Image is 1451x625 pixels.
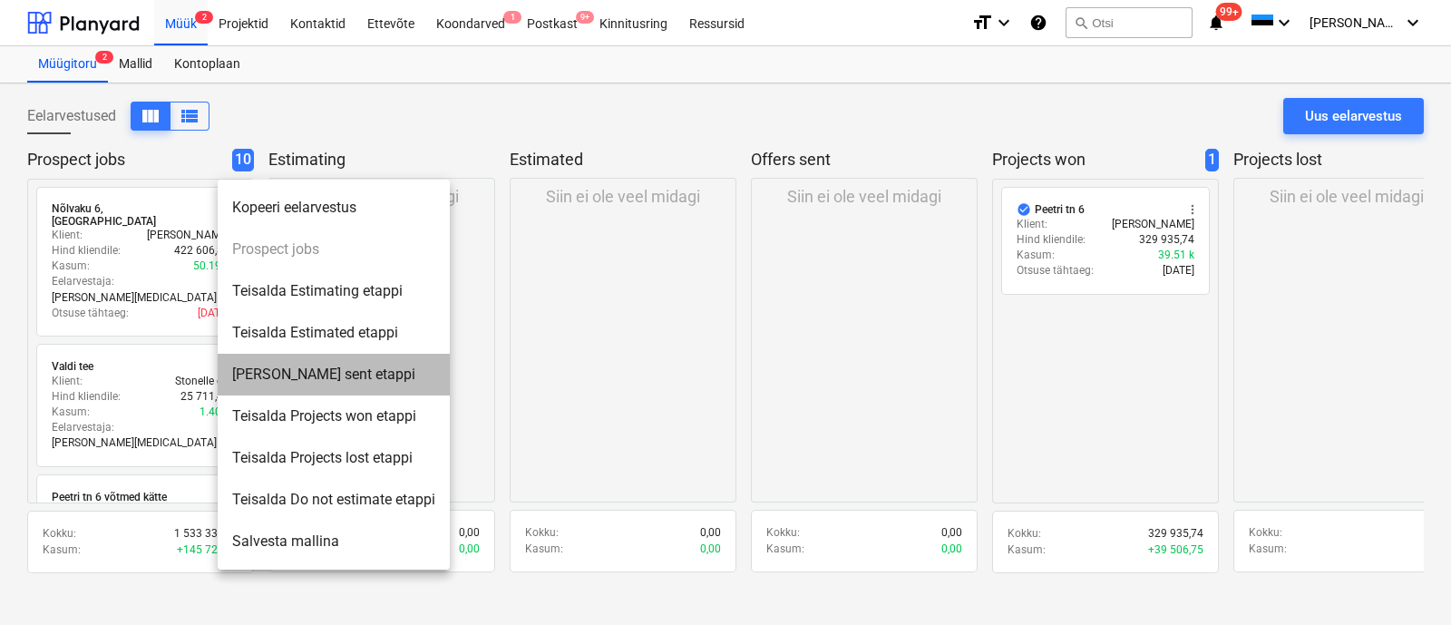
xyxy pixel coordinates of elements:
li: [PERSON_NAME] sent etappi [218,354,450,396]
li: Teisalda Projects lost etappi [218,437,450,479]
li: Teisalda Do not estimate etappi [218,479,450,521]
li: Teisalda Projects won etappi [218,396,450,437]
li: Teisalda Estimated etappi [218,312,450,354]
li: Kopeeri eelarvestus [218,187,450,229]
li: Salvesta mallina [218,521,450,562]
div: Vestlusvidin [1360,538,1451,625]
iframe: Chat Widget [1360,538,1451,625]
li: Teisalda Estimating etappi [218,270,450,312]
